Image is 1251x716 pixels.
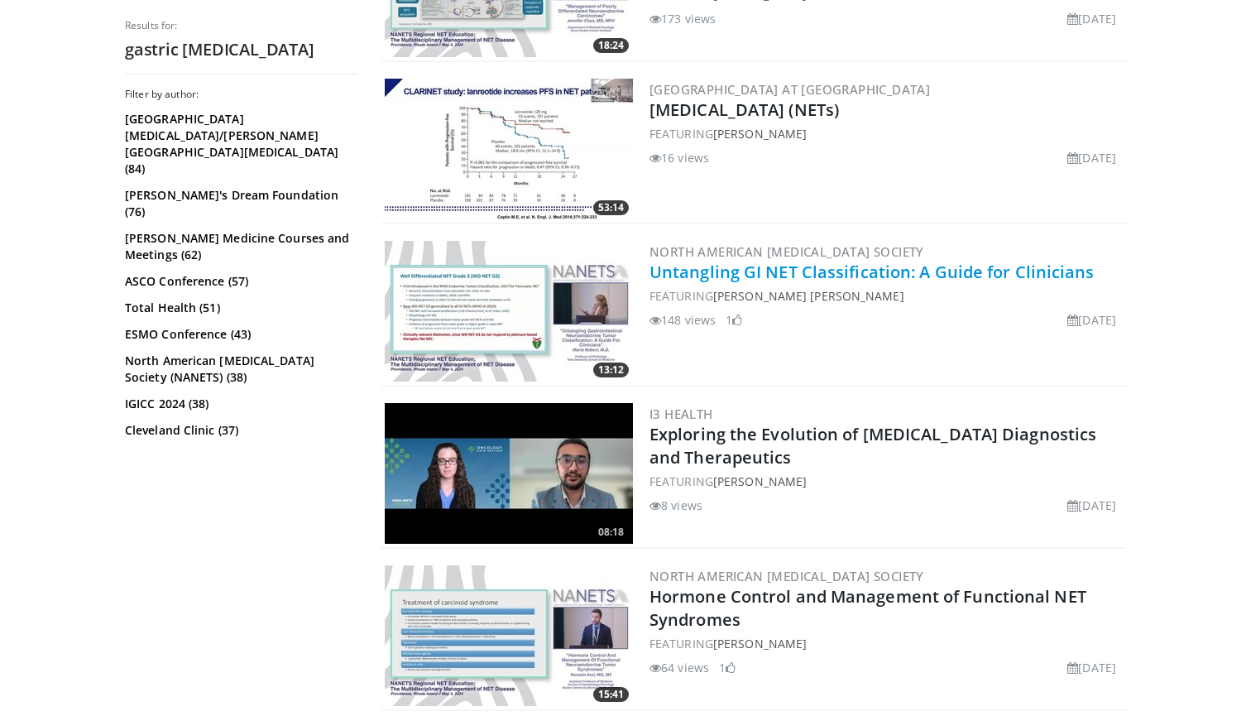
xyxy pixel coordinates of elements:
a: North American [MEDICAL_DATA] Society (NANETS) (38) [125,353,352,386]
li: [DATE] [1067,149,1116,166]
li: 8 views [649,497,702,514]
li: [DATE] [1067,10,1116,27]
a: ESMO Conference (43) [125,326,352,343]
div: FEATURING [649,635,1123,652]
a: Untangling GI NET Classification: A Guide for Clinicians [649,261,1095,283]
a: 15:41 [385,565,633,706]
img: f749b6ba-ba5c-4e74-a697-6d0fa729cdc0.300x170_q85_crop-smart_upscale.jpg [385,79,633,219]
a: [MEDICAL_DATA] (NETs) [649,99,839,121]
span: 08:18 [593,525,629,540]
a: [GEOGRAPHIC_DATA] at [GEOGRAPHIC_DATA] [649,81,930,98]
h3: Filter by author: [125,88,357,101]
img: c5dda382-8535-4ebe-a169-471c963d135c.300x170_q85_crop-smart_upscale.jpg [385,565,633,706]
a: North American [MEDICAL_DATA] Society [649,243,924,260]
li: 1 [719,659,736,676]
h2: gastric [MEDICAL_DATA] [125,39,357,60]
img: 6c2154fc-6604-4b9b-b0c3-a1ff08ea1515.300x170_q85_crop-smart_upscale.jpg [385,241,633,382]
span: 18:24 [593,38,629,53]
li: 1 [726,311,742,329]
a: 13:12 [385,241,633,382]
li: [DATE] [1067,497,1116,514]
a: [PERSON_NAME] [713,636,807,651]
div: FEATURING [649,125,1123,142]
div: FEATURING [649,473,1123,490]
a: ASCO Conference (57) [125,273,352,290]
a: [GEOGRAPHIC_DATA][MEDICAL_DATA]/[PERSON_NAME][GEOGRAPHIC_DATA][MEDICAL_DATA] (84) [125,111,352,177]
a: Hormone Control and Management of Functional NET Syndromes [649,585,1086,631]
li: [DATE] [1067,311,1116,329]
a: [PERSON_NAME] Medicine Courses and Meetings (62) [125,230,352,263]
li: 173 views [649,10,716,27]
a: Exploring the Evolution of [MEDICAL_DATA] Diagnostics and Therapeutics [649,423,1096,469]
a: 53:14 [385,79,633,219]
p: Results for: [125,19,357,32]
a: 08:18 [385,403,633,544]
a: i3 Health [649,406,713,422]
a: [PERSON_NAME]'s Dream Foundation (76) [125,187,352,220]
a: [PERSON_NAME] [713,126,807,142]
a: Cleveland Clinic (37) [125,422,352,439]
li: [DATE] [1067,659,1116,676]
a: IGICC 2024 (38) [125,396,352,412]
li: 16 views [649,149,709,166]
img: 6f49dc5a-60a5-4e54-8e62-d6f746e87cd5.300x170_q85_crop-smart_upscale.jpg [385,403,633,544]
li: 148 views [649,311,716,329]
div: FEATURING [649,287,1123,305]
span: 13:12 [593,363,629,377]
a: Total Health (51) [125,300,352,316]
a: North American [MEDICAL_DATA] Society [649,568,924,584]
a: [PERSON_NAME] [713,473,807,489]
a: [PERSON_NAME] [PERSON_NAME] [713,288,904,304]
li: 64 views [649,659,709,676]
span: 53:14 [593,200,629,215]
span: 15:41 [593,687,629,702]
